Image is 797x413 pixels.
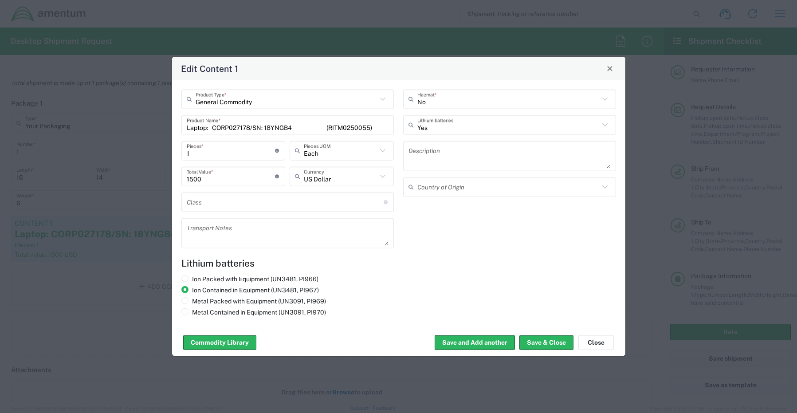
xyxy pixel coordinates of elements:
[519,335,573,350] button: Save & Close
[181,308,326,316] label: Metal Contained in Equipment (UN3091, PI970)
[181,257,616,268] h4: Lithium batteries
[578,335,614,350] button: Close
[604,62,616,75] button: Close
[181,297,326,305] label: Metal Packed with Equipment (UN3091, PI969)
[181,286,319,294] label: Ion Contained in Equipment (UN3481, PI967)
[183,335,256,350] button: Commodity Library
[181,275,318,283] label: Ion Packed with Equipment (UN3481, PI966)
[435,335,515,350] button: Save and Add another
[181,62,238,75] h4: Edit Content 1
